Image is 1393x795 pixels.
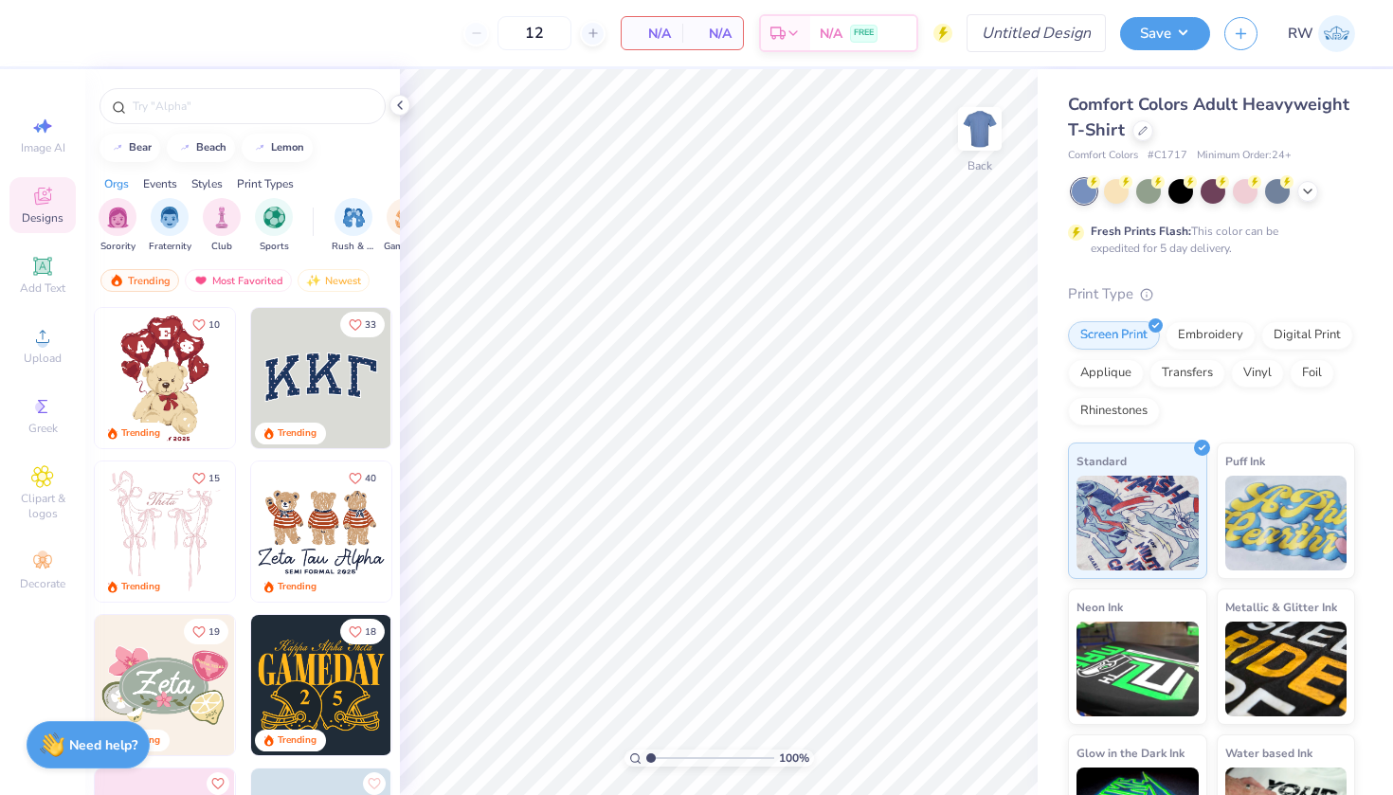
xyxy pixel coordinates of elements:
img: trend_line.gif [252,142,267,154]
div: bear [129,142,152,153]
span: Neon Ink [1076,597,1123,617]
img: Rhea Wanga [1318,15,1355,52]
div: Styles [191,175,223,192]
img: e74243e0-e378-47aa-a400-bc6bcb25063a [234,308,374,448]
div: Newest [298,269,370,292]
div: filter for Sorority [99,198,136,254]
span: Comfort Colors [1068,148,1138,164]
button: Like [340,619,385,644]
button: Like [340,465,385,491]
span: 19 [208,627,220,637]
strong: Fresh Prints Flash: [1091,224,1191,239]
img: 83dda5b0-2158-48ca-832c-f6b4ef4c4536 [95,461,235,602]
div: This color can be expedited for 5 day delivery. [1091,223,1324,257]
span: RW [1288,23,1313,45]
img: edfb13fc-0e43-44eb-bea2-bf7fc0dd67f9 [390,308,531,448]
span: Comfort Colors Adult Heavyweight T-Shirt [1068,93,1349,141]
span: Puff Ink [1225,451,1265,471]
img: b8819b5f-dd70-42f8-b218-32dd770f7b03 [251,615,391,755]
div: beach [196,142,226,153]
img: trending.gif [109,274,124,287]
div: Events [143,175,177,192]
div: Trending [121,580,160,594]
img: Rush & Bid Image [343,207,365,228]
div: Trending [100,269,179,292]
span: Game Day [384,240,427,254]
img: trend_line.gif [177,142,192,154]
span: Water based Ink [1225,743,1312,763]
div: Digital Print [1261,321,1353,350]
span: N/A [694,24,732,44]
button: filter button [332,198,375,254]
img: Newest.gif [306,274,321,287]
button: filter button [149,198,191,254]
div: Back [968,157,992,174]
div: filter for Game Day [384,198,427,254]
img: Puff Ink [1225,476,1348,570]
div: Print Type [1068,283,1355,305]
span: Clipart & logos [9,491,76,521]
span: 15 [208,474,220,483]
div: Embroidery [1166,321,1256,350]
button: bear [99,134,160,162]
div: Most Favorited [185,269,292,292]
span: Upload [24,351,62,366]
span: Image AI [21,140,65,155]
img: trend_line.gif [110,142,125,154]
button: Save [1120,17,1210,50]
span: 33 [365,320,376,330]
span: Glow in the Dark Ink [1076,743,1185,763]
button: Like [207,772,229,795]
img: Fraternity Image [159,207,180,228]
span: Metallic & Glitter Ink [1225,597,1337,617]
div: Trending [278,426,317,441]
span: FREE [854,27,874,40]
div: Trending [278,580,317,594]
button: beach [167,134,235,162]
button: filter button [99,198,136,254]
img: Game Day Image [395,207,417,228]
a: RW [1288,15,1355,52]
img: d12a98c7-f0f7-4345-bf3a-b9f1b718b86e [234,461,374,602]
img: a3be6b59-b000-4a72-aad0-0c575b892a6b [251,461,391,602]
div: filter for Rush & Bid [332,198,375,254]
span: Add Text [20,280,65,296]
span: N/A [820,24,842,44]
img: 2b704b5a-84f6-4980-8295-53d958423ff9 [390,615,531,755]
img: d12c9beb-9502-45c7-ae94-40b97fdd6040 [390,461,531,602]
img: Sports Image [263,207,285,228]
span: Greek [28,421,58,436]
button: filter button [203,198,241,254]
button: Like [184,619,228,644]
img: Back [961,110,999,148]
div: Applique [1068,359,1144,388]
img: d6d5c6c6-9b9a-4053-be8a-bdf4bacb006d [234,615,374,755]
div: filter for Sports [255,198,293,254]
img: Sorority Image [107,207,129,228]
img: Standard [1076,476,1199,570]
span: Sorority [100,240,136,254]
div: lemon [271,142,304,153]
span: Designs [22,210,63,226]
span: 10 [208,320,220,330]
span: Minimum Order: 24 + [1197,148,1292,164]
span: Decorate [20,576,65,591]
div: Transfers [1149,359,1225,388]
img: 010ceb09-c6fc-40d9-b71e-e3f087f73ee6 [95,615,235,755]
span: 100 % [779,750,809,767]
div: Foil [1290,359,1334,388]
span: # C1717 [1148,148,1187,164]
div: Orgs [104,175,129,192]
strong: Need help? [69,736,137,754]
div: Print Types [237,175,294,192]
span: Club [211,240,232,254]
button: filter button [384,198,427,254]
input: Try "Alpha" [131,97,373,116]
img: 587403a7-0594-4a7f-b2bd-0ca67a3ff8dd [95,308,235,448]
span: Rush & Bid [332,240,375,254]
span: Fraternity [149,240,191,254]
button: Like [340,312,385,337]
span: Sports [260,240,289,254]
span: N/A [633,24,671,44]
button: Like [363,772,386,795]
